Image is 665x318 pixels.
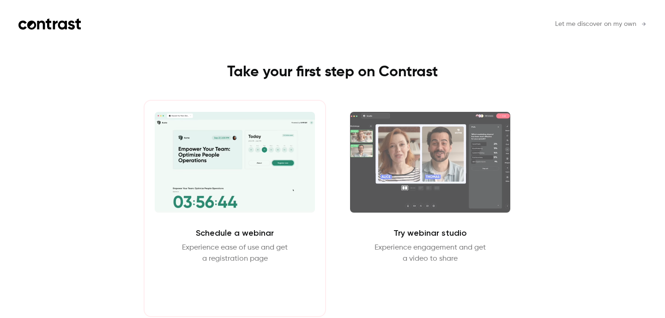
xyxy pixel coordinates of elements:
[393,227,467,238] h2: Try webinar studio
[555,19,636,29] span: Let me discover on my own
[182,242,288,264] p: Experience ease of use and get a registration page
[125,63,540,81] h1: Take your first step on Contrast
[195,275,274,298] button: Schedule webinar
[196,227,274,238] h2: Schedule a webinar
[375,242,486,264] p: Experience engagement and get a video to share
